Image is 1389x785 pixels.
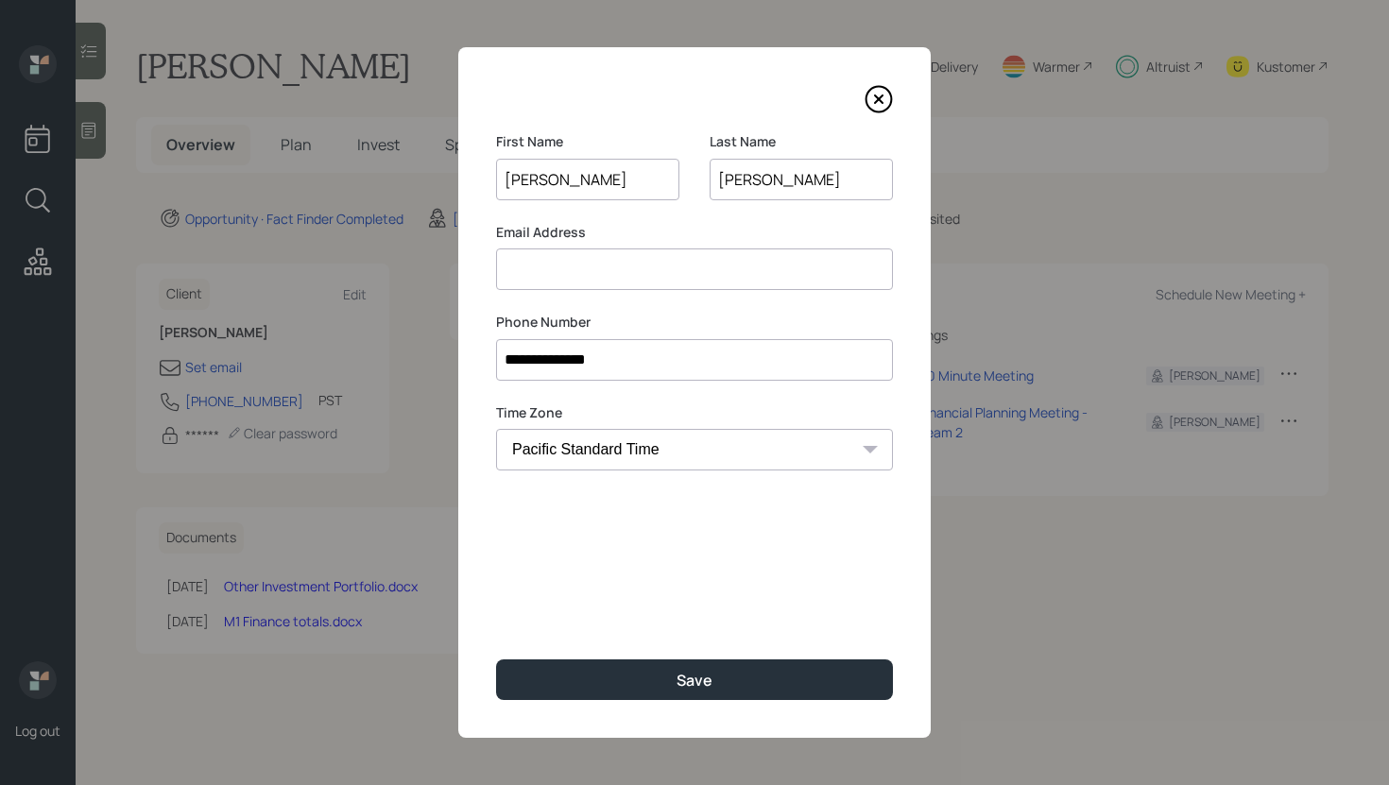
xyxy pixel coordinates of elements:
label: First Name [496,132,679,151]
label: Last Name [710,132,893,151]
button: Save [496,659,893,700]
label: Phone Number [496,313,893,332]
div: Save [677,670,712,691]
label: Email Address [496,223,893,242]
label: Time Zone [496,403,893,422]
